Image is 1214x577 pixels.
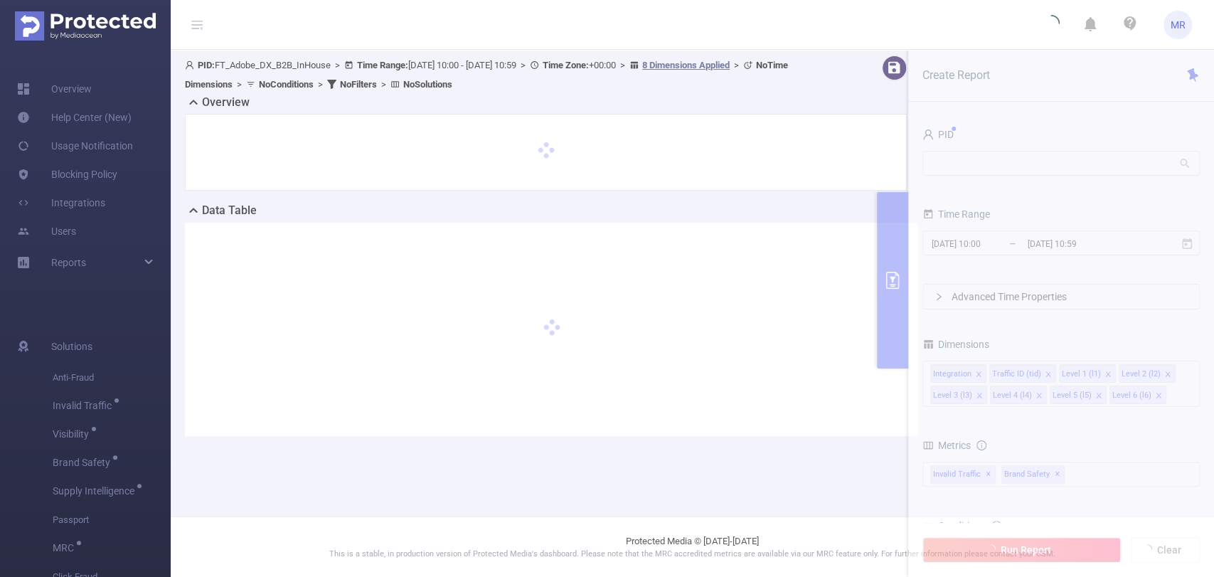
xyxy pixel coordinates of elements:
[202,202,257,219] h2: Data Table
[185,60,198,70] i: icon: user
[171,517,1214,577] footer: Protected Media © [DATE]-[DATE]
[17,160,117,189] a: Blocking Policy
[202,94,250,111] h2: Overview
[357,60,408,70] b: Time Range:
[259,79,314,90] b: No Conditions
[198,60,215,70] b: PID:
[340,79,377,90] b: No Filters
[314,79,327,90] span: >
[730,60,743,70] span: >
[1171,11,1186,39] span: MR
[17,75,92,103] a: Overview
[1043,15,1060,35] i: icon: loading
[53,364,171,392] span: Anti-Fraud
[51,248,86,277] a: Reports
[543,60,589,70] b: Time Zone:
[17,132,133,160] a: Usage Notification
[15,11,156,41] img: Protected Media
[53,401,117,411] span: Invalid Traffic
[642,60,730,70] u: 8 Dimensions Applied
[53,506,171,534] span: Passport
[51,332,92,361] span: Solutions
[53,457,115,467] span: Brand Safety
[377,79,390,90] span: >
[403,79,452,90] b: No Solutions
[53,543,79,553] span: MRC
[51,257,86,268] span: Reports
[516,60,530,70] span: >
[53,486,139,496] span: Supply Intelligence
[185,60,788,90] span: FT_Adobe_DX_B2B_InHouse [DATE] 10:00 - [DATE] 10:59 +00:00
[17,217,76,245] a: Users
[331,60,344,70] span: >
[233,79,246,90] span: >
[206,549,1178,561] p: This is a stable, in production version of Protected Media's dashboard. Please note that the MRC ...
[17,103,132,132] a: Help Center (New)
[53,429,94,439] span: Visibility
[17,189,105,217] a: Integrations
[616,60,629,70] span: >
